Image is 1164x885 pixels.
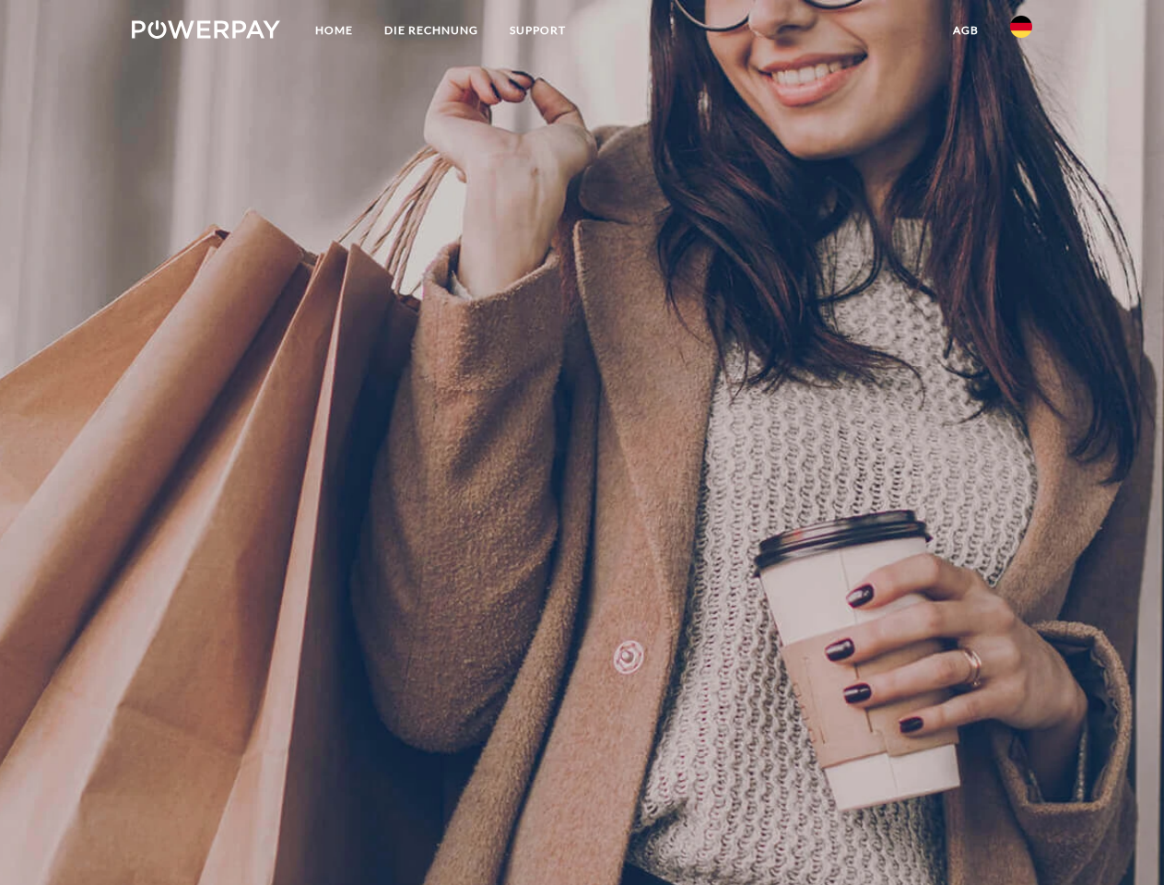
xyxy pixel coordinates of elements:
[937,14,994,47] a: agb
[132,20,280,39] img: logo-powerpay-white.svg
[1010,16,1032,38] img: de
[494,14,582,47] a: SUPPORT
[300,14,369,47] a: Home
[369,14,494,47] a: DIE RECHNUNG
